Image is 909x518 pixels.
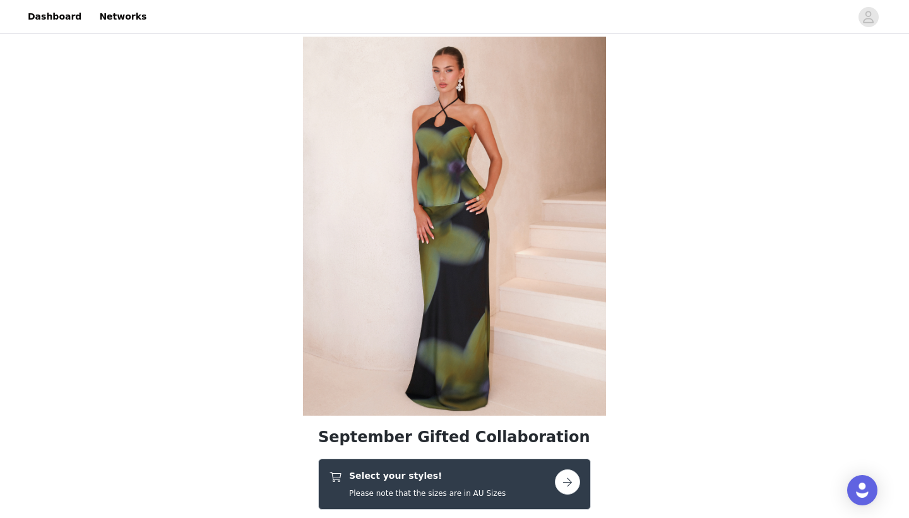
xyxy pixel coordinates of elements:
[349,469,506,483] h4: Select your styles!
[847,475,877,505] div: Open Intercom Messenger
[303,37,606,416] img: campaign image
[862,7,874,27] div: avatar
[92,3,154,31] a: Networks
[20,3,89,31] a: Dashboard
[318,426,591,449] h1: September Gifted Collaboration
[318,459,591,510] div: Select your styles!
[349,488,506,499] h5: Please note that the sizes are in AU Sizes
